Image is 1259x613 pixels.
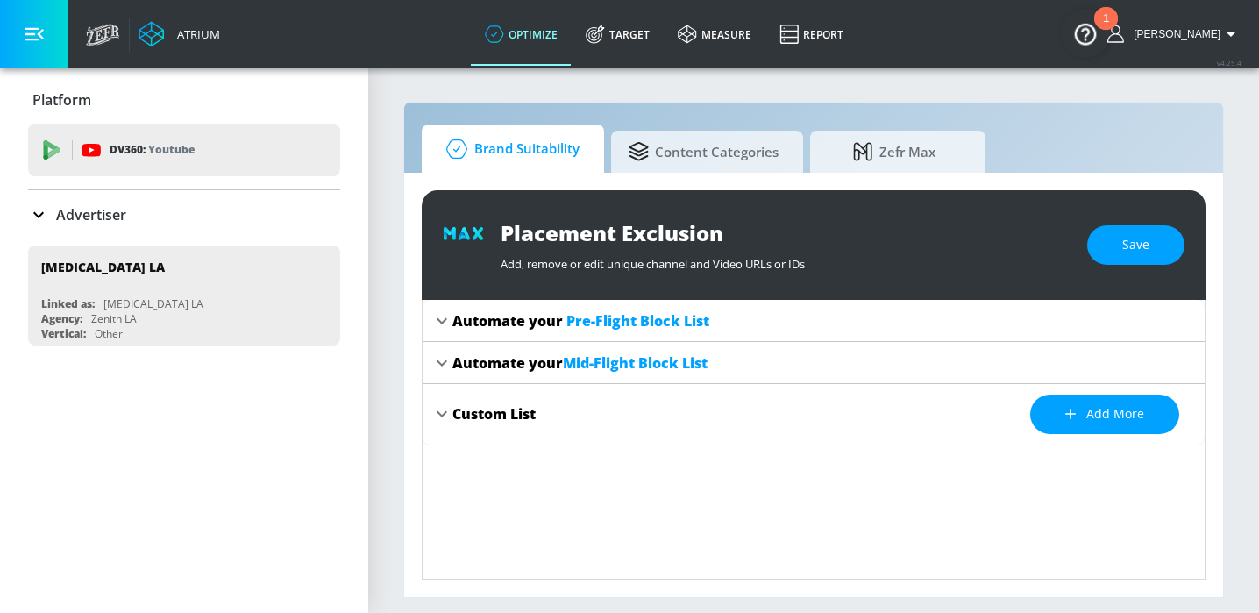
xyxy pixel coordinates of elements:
[572,3,664,66] a: Target
[828,131,961,173] span: Zefr Max
[28,75,340,125] div: Platform
[1122,234,1149,256] span: Save
[56,205,126,225] p: Advertiser
[423,342,1205,384] div: Automate yourMid-Flight Block List
[566,311,709,331] span: Pre-Flight Block List
[1103,18,1109,41] div: 1
[501,247,1070,272] div: Add, remove or edit unique channel and Video URLs or IDs
[423,300,1205,342] div: Automate your Pre-Flight Block List
[452,353,708,373] div: Automate your
[91,311,137,326] div: Zenith LA
[423,384,1205,445] div: Custom ListAdd more
[629,131,779,173] span: Content Categories
[471,3,572,66] a: optimize
[1217,58,1241,68] span: v 4.25.4
[148,140,195,159] p: Youtube
[41,296,95,311] div: Linked as:
[139,21,220,47] a: Atrium
[439,128,580,170] span: Brand Suitability
[664,3,765,66] a: measure
[41,259,165,275] div: [MEDICAL_DATA] LA
[28,190,340,239] div: Advertiser
[1127,28,1220,40] span: login as: Heather.Aleksis@zefr.com
[1030,395,1179,434] button: Add more
[563,353,708,373] span: Mid-Flight Block List
[1065,403,1144,425] span: Add more
[501,218,1070,247] div: Placement Exclusion
[95,326,123,341] div: Other
[1061,9,1110,58] button: Open Resource Center, 1 new notification
[28,246,340,346] div: [MEDICAL_DATA] LALinked as:[MEDICAL_DATA] LAAgency:Zenith LAVertical:Other
[1107,24,1241,45] button: [PERSON_NAME]
[170,26,220,42] div: Atrium
[110,140,195,160] p: DV360:
[103,296,203,311] div: [MEDICAL_DATA] LA
[452,404,536,424] div: Custom List
[41,311,82,326] div: Agency:
[41,326,86,341] div: Vertical:
[1087,225,1184,265] button: Save
[765,3,857,66] a: Report
[32,90,91,110] p: Platform
[28,124,340,176] div: DV360: Youtube
[452,311,709,331] div: Automate your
